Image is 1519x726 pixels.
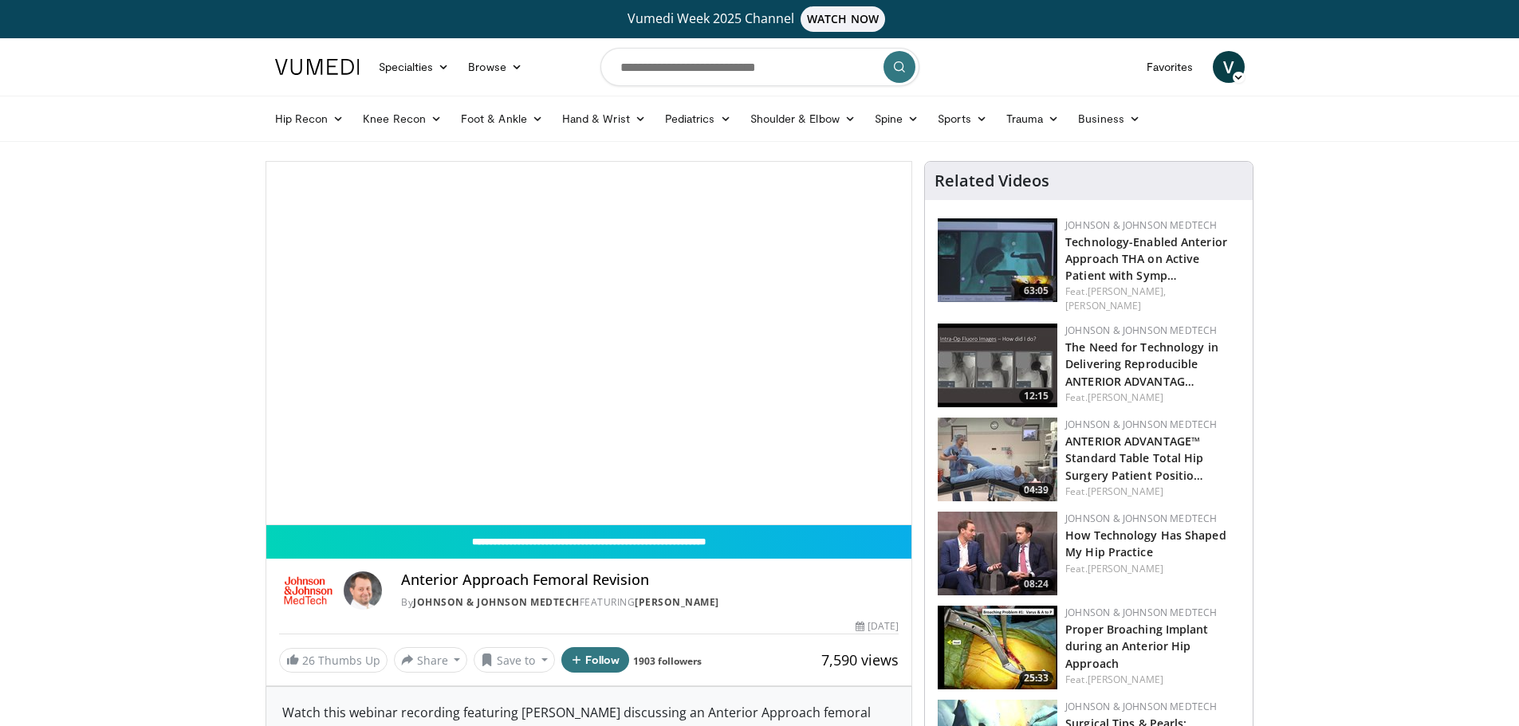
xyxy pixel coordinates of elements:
button: Share [394,647,468,673]
a: Pediatrics [655,103,741,135]
a: 12:15 [938,324,1057,407]
button: Follow [561,647,630,673]
a: 04:39 [938,418,1057,501]
a: Foot & Ankle [451,103,553,135]
a: Johnson & Johnson MedTech [1065,606,1217,619]
span: 26 [302,653,315,668]
a: 08:24 [938,512,1057,595]
img: Johnson & Johnson MedTech [279,571,338,610]
span: 12:15 [1019,389,1053,403]
a: Hip Recon [266,103,354,135]
div: [DATE] [856,619,899,634]
a: Favorites [1137,51,1203,83]
a: Sports [928,103,997,135]
img: Avatar [344,571,382,610]
a: 26 Thumbs Up [279,648,388,673]
img: c2781433-cb0f-499a-a98e-aed98ea12d41.150x105_q85_crop-smart_upscale.jpg [938,606,1057,689]
a: Hand & Wrist [553,103,655,135]
a: [PERSON_NAME] [635,595,719,609]
img: 4e94e8c7-d2b4-49e8-8fba-e1a366c14ccc.150x105_q85_crop-smart_upscale.jpg [938,418,1057,501]
span: WATCH NOW [801,6,885,32]
a: [PERSON_NAME] [1088,673,1163,686]
a: Spine [865,103,928,135]
a: [PERSON_NAME] [1065,299,1141,312]
a: V [1213,51,1245,83]
a: [PERSON_NAME] [1088,390,1163,404]
a: Specialties [369,51,459,83]
input: Search topics, interventions [600,48,919,86]
h4: Anterior Approach Femoral Revision [401,571,899,589]
a: Browse [458,51,532,83]
div: Feat. [1065,390,1240,405]
a: 1903 followers [633,654,702,668]
span: 08:24 [1019,577,1053,591]
a: Johnson & Johnson MedTech [1065,324,1217,337]
a: Proper Broaching Implant during an Anterior Hip Approach [1065,622,1208,670]
span: 25:33 [1019,671,1053,685]
a: 25:33 [938,606,1057,689]
a: Shoulder & Elbow [741,103,865,135]
div: Feat. [1065,285,1240,313]
div: Feat. [1065,562,1240,576]
a: Technology-Enabled Anterior Approach THA on Active Patient with Symp… [1065,234,1227,283]
span: 04:39 [1019,483,1053,497]
div: By FEATURING [401,595,899,610]
a: Johnson & Johnson MedTech [1065,218,1217,232]
a: Johnson & Johnson MedTech [413,595,580,609]
h4: Related Videos [935,171,1049,190]
img: ca00bfcd-535c-47a6-b3aa-599a892296dd.150x105_q85_crop-smart_upscale.jpg [938,218,1057,302]
a: [PERSON_NAME] [1088,485,1163,498]
a: Johnson & Johnson MedTech [1065,418,1217,431]
span: 63:05 [1019,284,1053,298]
a: Vumedi Week 2025 ChannelWATCH NOW [277,6,1242,32]
div: Feat. [1065,673,1240,687]
a: Knee Recon [353,103,451,135]
button: Save to [474,647,555,673]
a: [PERSON_NAME], [1088,285,1166,298]
a: Johnson & Johnson MedTech [1065,700,1217,713]
a: How Technology Has Shaped My Hip Practice [1065,528,1226,559]
a: The Need for Technology in Delivering Reproducible ANTERIOR ADVANTAG… [1065,339,1218,388]
a: Trauma [997,103,1069,135]
a: [PERSON_NAME] [1088,562,1163,575]
a: 63:05 [938,218,1057,302]
img: 8c6faf1e-8306-450e-bfa8-1ed7e3dc016a.150x105_q85_crop-smart_upscale.jpg [938,324,1057,407]
img: 4f89601f-10ac-488c-846b-2cd5de2e5d4c.150x105_q85_crop-smart_upscale.jpg [938,512,1057,595]
img: VuMedi Logo [275,59,360,75]
video-js: Video Player [266,162,912,525]
span: 7,590 views [821,650,899,669]
a: ANTERIOR ADVANTAGE™ Standard Table Total Hip Surgery Patient Positio… [1065,434,1203,482]
a: Johnson & Johnson MedTech [1065,512,1217,525]
a: Business [1068,103,1150,135]
div: Feat. [1065,485,1240,499]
